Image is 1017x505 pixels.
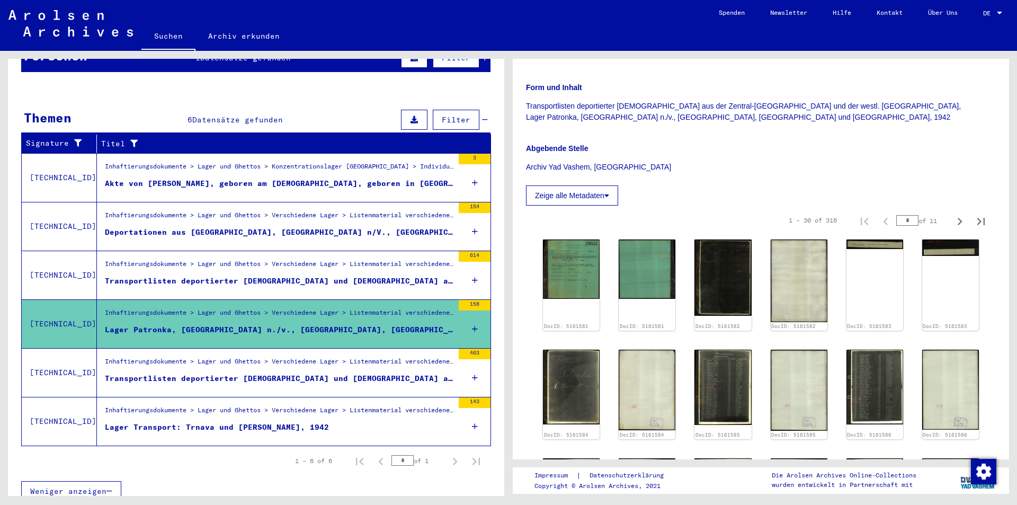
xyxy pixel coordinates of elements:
div: 614 [459,251,490,262]
a: DocID: 5161585 [771,432,816,438]
div: Akte von [PERSON_NAME], geboren am [DEMOGRAPHIC_DATA], geboren in [GEOGRAPHIC_DATA] ([DEMOGRAPHIC... [105,178,453,189]
span: Weniger anzeigen [30,486,106,496]
div: of 1 [391,456,444,466]
img: 001.jpg [846,350,903,424]
img: Zustimmung ändern [971,459,996,484]
div: Titel [101,135,480,152]
div: of 11 [896,216,949,226]
a: DocID: 5161582 [771,323,816,329]
div: Inhaftierungsdokumente > Lager und Ghettos > Konzentrationslager [GEOGRAPHIC_DATA] > Individuelle... [105,162,453,176]
img: 001.jpg [694,350,751,425]
p: Transportlisten deportierter [DEMOGRAPHIC_DATA] aus der Zentral-[GEOGRAPHIC_DATA] und der westl. ... [526,101,996,123]
p: Archiv Yad Vashem, [GEOGRAPHIC_DATA] [526,162,996,173]
a: Datenschutzerklärung [581,470,676,481]
div: 143 [459,397,490,408]
td: [TECHNICAL_ID] [22,348,97,397]
button: First page [854,210,875,231]
img: 001.jpg [694,240,751,316]
div: 463 [459,349,490,359]
img: 001.jpg [543,350,600,424]
a: DocID: 5161584 [544,432,588,438]
div: Transportlisten deportierter [DEMOGRAPHIC_DATA] und [DEMOGRAPHIC_DATA] aus der [GEOGRAPHIC_DATA] [105,276,453,287]
span: Datensätze gefunden [200,53,291,63]
button: Next page [444,450,466,472]
div: 1 – 6 of 6 [295,456,332,466]
span: Filter [442,53,470,63]
img: 001.jpg [846,240,903,249]
p: Die Arolsen Archives Online-Collections [772,471,916,480]
div: Inhaftierungsdokumente > Lager und Ghettos > Verschiedene Lager > Listenmaterial verschiedene Lager [105,357,453,371]
a: DocID: 5161585 [695,432,740,438]
td: [TECHNICAL_ID] [22,397,97,446]
button: Filter [433,110,479,130]
img: 001.jpg [543,240,600,298]
a: Suchen [141,23,195,51]
div: Inhaftierungsdokumente > Lager und Ghettos > Verschiedene Lager > Listenmaterial verschiedene Lag... [105,308,453,323]
button: Zeige alle Metadaten [526,185,618,206]
p: Copyright © Arolsen Archives, 2021 [534,481,676,491]
button: Next page [949,210,970,231]
div: | [534,470,676,481]
div: Lager Patronka, [GEOGRAPHIC_DATA] n./v., [GEOGRAPHIC_DATA], [GEOGRAPHIC_DATA] und [GEOGRAPHIC_DAT... [105,324,453,335]
div: 1 – 30 of 316 [789,216,837,225]
span: 1 [195,53,200,63]
a: DocID: 5161583 [847,323,891,329]
div: Lager Transport: Trnava und [PERSON_NAME], 1942 [105,422,329,433]
div: 154 [459,202,490,213]
div: Signature [26,135,99,152]
td: [TECHNICAL_ID] [22,202,97,251]
button: Previous page [370,450,391,472]
div: 158 [459,300,490,311]
div: Signature [26,138,88,149]
a: DocID: 5161582 [695,323,740,329]
button: Previous page [875,210,896,231]
a: DocID: 5161586 [847,432,891,438]
div: Inhaftierungsdokumente > Lager und Ghettos > Verschiedene Lager > Listenmaterial verschiedene Lag... [105,405,453,420]
div: Titel [101,138,470,149]
td: [TECHNICAL_ID] [22,299,97,348]
button: Weniger anzeigen [21,481,121,501]
img: 002.jpg [922,350,979,430]
a: Archiv erkunden [195,23,292,49]
a: DocID: 5161581 [544,323,588,329]
div: Inhaftierungsdokumente > Lager und Ghettos > Verschiedene Lager > Listenmaterial verschiedene Lag... [105,210,453,225]
img: 002.jpg [619,350,675,430]
img: 002.jpg [922,240,979,256]
a: DocID: 5161584 [620,432,664,438]
span: DE [983,10,995,17]
img: 002.jpg [619,240,675,299]
div: Inhaftierungsdokumente > Lager und Ghettos > Verschiedene Lager > Listenmaterial verschiedene Lager [105,259,453,274]
div: Deportationen aus [GEOGRAPHIC_DATA], [GEOGRAPHIC_DATA] n/V., [GEOGRAPHIC_DATA], [GEOGRAPHIC_DATA]... [105,227,453,238]
a: Impressum [534,470,576,481]
img: Arolsen_neg.svg [8,10,133,37]
a: DocID: 5161581 [620,323,664,329]
b: Abgebende Stelle [526,144,588,153]
a: DocID: 5161586 [923,432,967,438]
img: 002.jpg [771,350,827,431]
td: [TECHNICAL_ID] [22,153,97,202]
img: 002.jpg [771,240,827,322]
p: wurden entwickelt in Partnerschaft mit [772,480,916,490]
span: Filter [442,115,470,125]
img: yv_logo.png [958,467,998,493]
b: Form und Inhalt [526,83,582,92]
a: DocID: 5161583 [923,323,967,329]
button: First page [349,450,370,472]
button: Last page [970,210,992,231]
div: Zustimmung ändern [970,458,996,484]
button: Last page [466,450,487,472]
div: Transportlisten deportierter [DEMOGRAPHIC_DATA] und [DEMOGRAPHIC_DATA] aus der Zentral-[GEOGRAPHI... [105,373,453,384]
td: [TECHNICAL_ID] [22,251,97,299]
